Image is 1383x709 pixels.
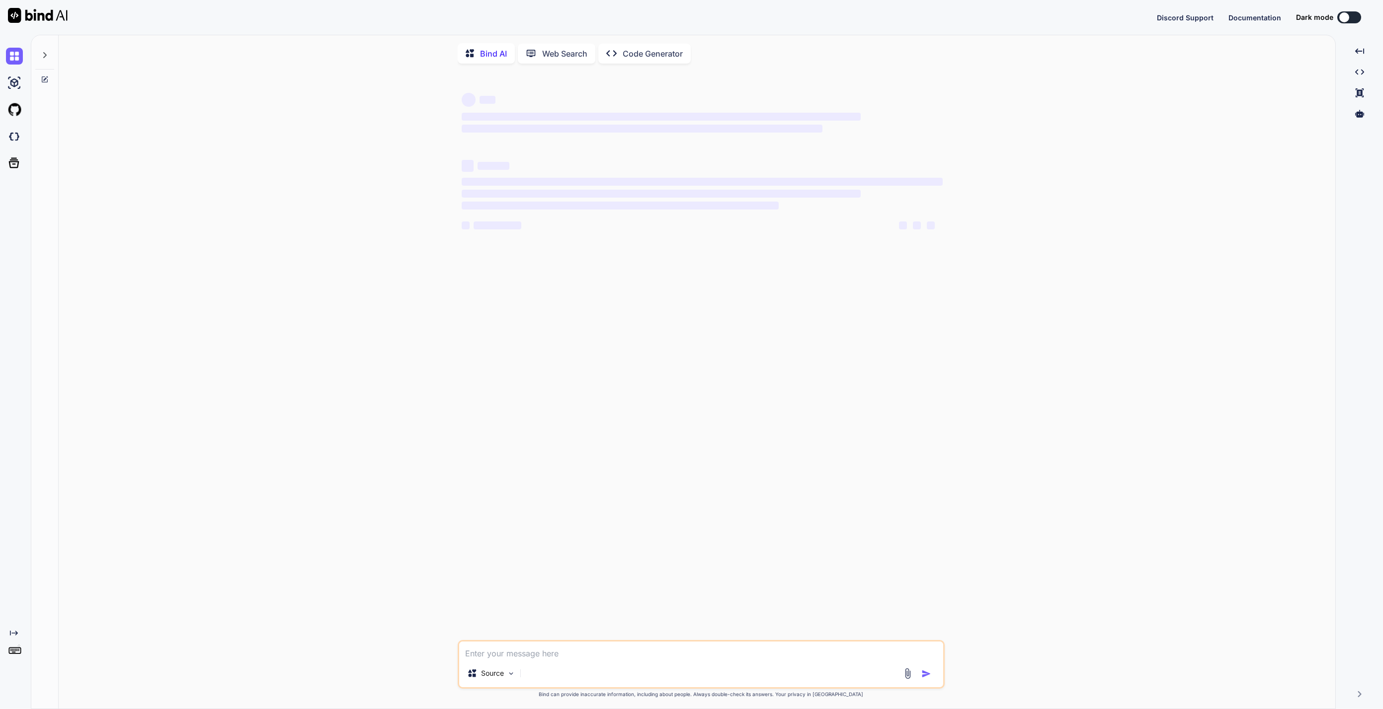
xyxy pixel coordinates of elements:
[458,691,945,698] p: Bind can provide inaccurate information, including about people. Always double-check its answers....
[921,669,931,679] img: icon
[913,221,921,229] span: ‌
[927,221,935,229] span: ‌
[1228,13,1281,22] span: Documentation
[899,221,907,229] span: ‌
[480,48,507,60] p: Bind AI
[6,74,23,91] img: ai-studio
[6,128,23,145] img: darkCloudIdeIcon
[1228,12,1281,23] button: Documentation
[480,96,495,104] span: ‌
[462,202,779,210] span: ‌
[462,190,861,198] span: ‌
[462,125,822,133] span: ‌
[481,668,504,678] p: Source
[542,48,587,60] p: Web Search
[1157,12,1214,23] button: Discord Support
[474,221,521,229] span: ‌
[478,162,509,170] span: ‌
[462,113,861,121] span: ‌
[462,178,943,186] span: ‌
[6,101,23,118] img: githubLight
[462,221,470,229] span: ‌
[8,8,68,23] img: Bind AI
[1157,13,1214,22] span: Discord Support
[462,160,474,172] span: ‌
[462,93,476,107] span: ‌
[1296,12,1333,22] span: Dark mode
[902,668,913,679] img: attachment
[507,669,515,678] img: Pick Models
[623,48,683,60] p: Code Generator
[6,48,23,65] img: chat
